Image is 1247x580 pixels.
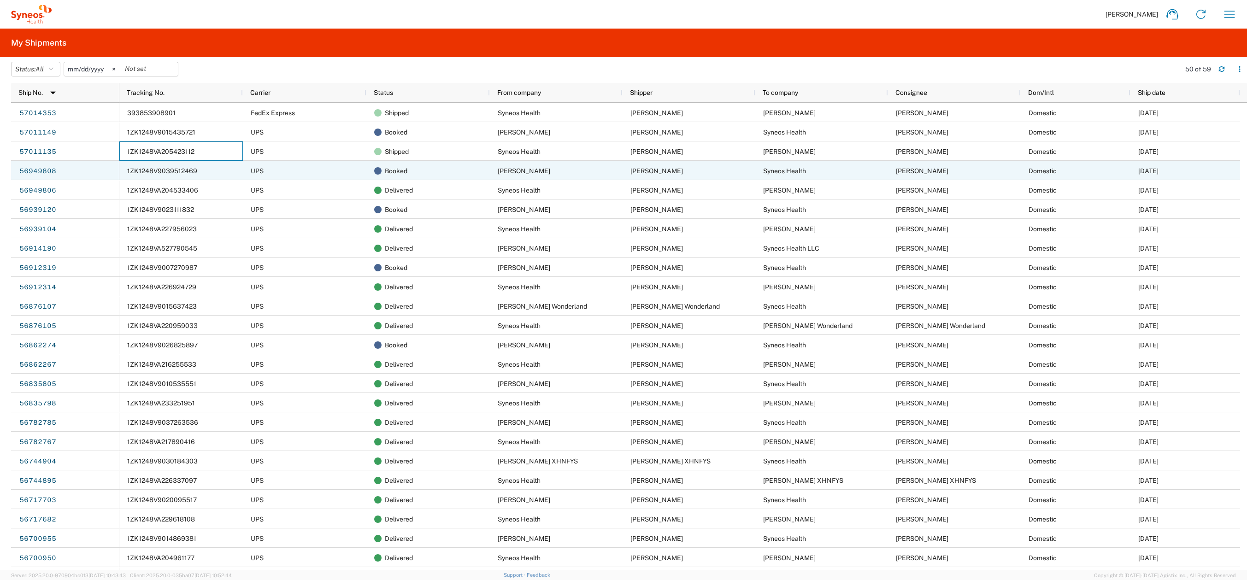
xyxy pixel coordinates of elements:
[1029,361,1057,368] span: Domestic
[1029,477,1057,484] span: Domestic
[127,167,197,175] span: 1ZK1248V9039512469
[630,341,683,349] span: Dawn Horvath
[630,380,683,387] span: Tommy Dana
[630,457,711,465] span: Dawn Sternbach XHNFYS
[498,264,550,271] span: Jessica Littrell
[763,516,816,523] span: Atreyee Sims
[127,283,196,291] span: 1ZK1248VA226924729
[251,187,264,194] span: UPS
[19,299,57,314] a: 56876107
[1029,167,1057,175] span: Domestic
[385,471,413,490] span: Delivered
[385,413,413,432] span: Delivered
[127,419,198,426] span: 1ZK1248V9037263536
[1138,245,1159,252] span: 09/23/2025
[385,123,407,142] span: Booked
[19,416,57,430] a: 56782785
[11,37,66,48] h2: My Shipments
[1029,245,1057,252] span: Domestic
[896,303,948,310] span: Juan Gonzalez
[385,355,413,374] span: Delivered
[1029,225,1057,233] span: Domestic
[88,573,126,578] span: [DATE] 10:43:43
[630,206,683,213] span: Tracey Simpkins-Winfield
[127,148,194,155] span: 1ZK1248VA205423112
[763,477,843,484] span: Dawn Sternbach XHNFYS
[896,380,948,387] span: Juan Gonzalez
[127,361,196,368] span: 1ZK1248VA216255533
[1138,283,1159,291] span: 09/23/2025
[127,496,197,504] span: 1ZK1248V9020095517
[127,245,197,252] span: 1ZK1248VA527790545
[385,393,413,413] span: Delivered
[385,529,413,548] span: Delivered
[763,245,819,252] span: Syneos Health LLC
[251,148,264,155] span: UPS
[251,438,264,445] span: UPS
[127,399,195,407] span: 1ZK1248VA233251951
[896,264,948,271] span: Juan Gonzalez
[19,435,57,450] a: 56782767
[498,206,550,213] span: Tracey Simpkins-Winfield
[127,322,198,329] span: 1ZK1248VA220959033
[385,335,407,355] span: Booked
[385,103,409,123] span: Shipped
[763,361,816,368] span: Dawn Horvath
[1138,206,1159,213] span: 09/25/2025
[385,258,407,277] span: Booked
[630,187,683,194] span: JuanCarlos Gonzalez
[896,477,976,484] span: Dawn Sternbach XHNFYS
[127,129,195,136] span: 1ZK1248V9015435721
[630,303,720,310] span: Sarah Wonderland
[127,380,196,387] span: 1ZK1248V9010535551
[19,377,57,392] a: 56835805
[127,341,198,349] span: 1ZK1248V9026825897
[385,316,413,335] span: Delivered
[498,187,541,194] span: Syneos Health
[19,145,57,159] a: 57011135
[630,438,683,445] span: JuanCarlos Gonzalez
[630,283,683,291] span: Juan Gonzalez
[498,148,541,155] span: Syneos Health
[1029,516,1057,523] span: Domestic
[1029,322,1057,329] span: Domestic
[630,554,683,562] span: Juan Gonzalez
[18,89,43,96] span: Ship No.
[251,496,264,504] span: UPS
[763,438,816,445] span: Cassie Coombs
[763,148,816,155] span: Casey Kallam
[1138,129,1159,136] span: 10/02/2025
[19,183,57,198] a: 56949806
[1138,109,1159,117] span: 10/02/2025
[1028,89,1054,96] span: Dom/Intl
[251,264,264,271] span: UPS
[763,380,806,387] span: Syneos Health
[1138,419,1159,426] span: 09/10/2025
[498,380,550,387] span: Tommy Dana
[504,572,527,578] a: Support
[630,148,683,155] span: Juan Gonzalez
[1138,167,1159,175] span: 09/26/2025
[251,380,264,387] span: UPS
[385,200,407,219] span: Booked
[251,341,264,349] span: UPS
[498,496,550,504] span: Atreyee Sims
[1029,187,1057,194] span: Domestic
[385,277,413,297] span: Delivered
[498,322,541,329] span: Syneos Health
[127,535,196,542] span: 1ZK1248V9014869381
[498,303,587,310] span: Sarah Wonderland
[896,283,948,291] span: Jessica Littrell
[251,129,264,136] span: UPS
[251,457,264,465] span: UPS
[896,129,948,136] span: Juan Gonzalez
[64,62,121,76] input: Not set
[19,493,57,508] a: 56717703
[19,338,57,353] a: 56862274
[896,419,948,426] span: JuanCarlos Gonzalez
[251,109,295,117] span: FedEx Express
[763,303,806,310] span: Syneos Health
[630,129,683,136] span: Casey Kallam
[896,109,948,117] span: Marion Hughes
[763,457,806,465] span: Syneos Health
